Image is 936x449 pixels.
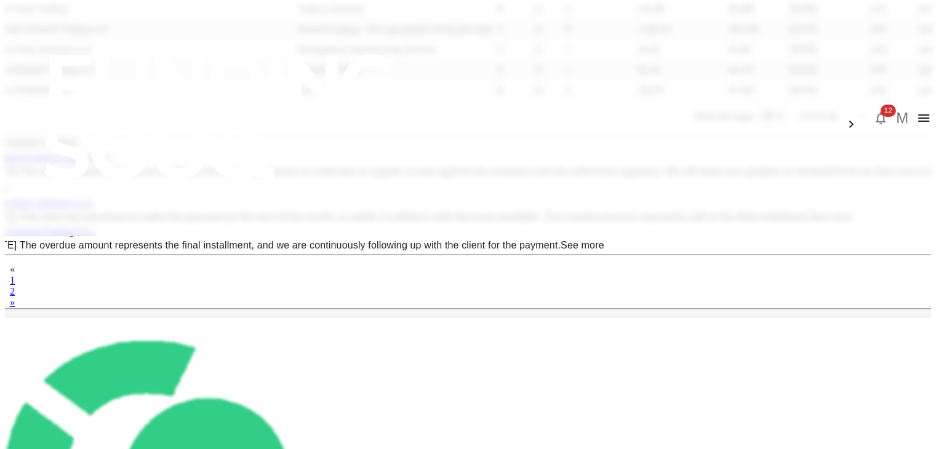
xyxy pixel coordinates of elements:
a: 2 [10,286,15,296]
button: M [893,109,911,127]
span: 12 [880,105,895,117]
a: Next [10,297,15,308]
button: 12 [868,106,893,130]
span: The overdue amount represents the final installment, and we are continuously following up with th... [20,240,604,250]
span: » [10,297,15,308]
span: العربية [844,105,868,114]
a: 1 [10,275,15,285]
span: Previous [10,264,15,274]
span: « [10,264,15,274]
a: See more [561,240,604,250]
